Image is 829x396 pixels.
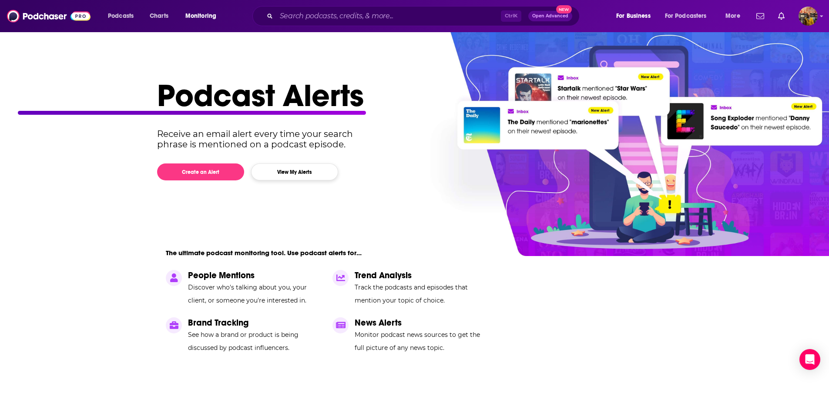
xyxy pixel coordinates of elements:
[725,10,740,22] span: More
[157,163,244,180] button: Create an Alert
[179,9,228,23] button: open menu
[355,270,489,281] p: Trend Analysis
[102,9,145,23] button: open menu
[501,10,521,22] span: Ctrl K
[150,10,168,22] span: Charts
[556,5,572,13] span: New
[188,281,322,307] p: Discover who's talking about you, your client, or someone you're interested in.
[775,9,788,23] a: Show notifications dropdown
[799,349,820,370] div: Open Intercom Messenger
[157,77,665,115] h1: Podcast Alerts
[659,9,719,23] button: open menu
[108,10,134,22] span: Podcasts
[532,14,568,18] span: Open Advanced
[799,7,818,26] img: User Profile
[276,9,501,23] input: Search podcasts, credits, & more...
[261,6,588,26] div: Search podcasts, credits, & more...
[355,317,489,328] p: News Alerts
[188,317,322,328] p: Brand Tracking
[799,7,818,26] button: Show profile menu
[610,9,661,23] button: open menu
[144,9,174,23] a: Charts
[157,129,369,150] p: Receive an email alert every time your search phrase is mentioned on a podcast episode.
[616,10,651,22] span: For Business
[753,9,768,23] a: Show notifications dropdown
[7,8,91,24] img: Podchaser - Follow, Share and Rate Podcasts
[251,163,338,180] button: View My Alerts
[185,10,216,22] span: Monitoring
[188,328,322,354] p: See how a brand or product is being discussed by podcast influencers.
[355,328,489,354] p: Monitor podcast news sources to get the full picture of any news topic.
[528,11,572,21] button: Open AdvancedNew
[665,10,707,22] span: For Podcasters
[799,7,818,26] span: Logged in as hratnayake
[188,270,322,281] p: People Mentions
[355,281,489,307] p: Track the podcasts and episodes that mention your topic of choice.
[719,9,751,23] button: open menu
[166,249,362,257] p: The ultimate podcast monitoring tool. Use podcast alerts for...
